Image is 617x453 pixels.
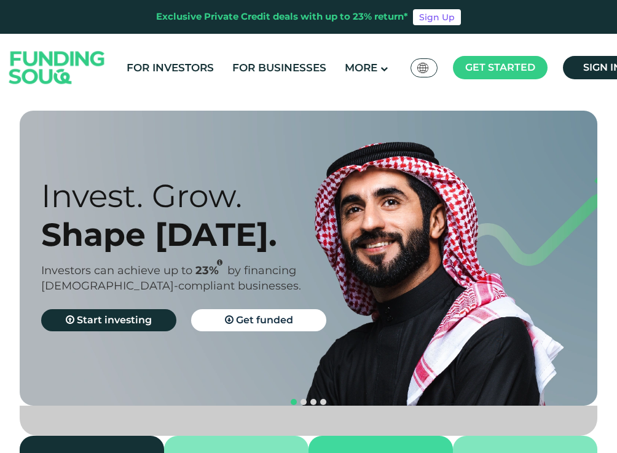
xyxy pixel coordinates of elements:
[289,397,299,407] button: navigation
[413,9,461,25] a: Sign Up
[299,397,308,407] button: navigation
[191,309,326,331] a: Get funded
[41,215,413,254] div: Shape [DATE].
[156,10,408,24] div: Exclusive Private Credit deals with up to 23% return*
[318,397,328,407] button: navigation
[41,176,413,215] div: Invest. Grow.
[308,397,318,407] button: navigation
[77,314,152,326] span: Start investing
[236,314,293,326] span: Get funded
[195,264,227,277] span: 23%
[417,63,428,73] img: SA Flag
[41,264,192,277] span: Investors can achieve up to
[345,61,377,74] span: More
[465,61,535,73] span: Get started
[124,58,217,78] a: For Investors
[217,259,222,266] i: 23% IRR (expected) ~ 15% Net yield (expected)
[41,309,176,331] a: Start investing
[229,58,329,78] a: For Businesses
[41,264,301,293] span: by financing [DEMOGRAPHIC_DATA]-compliant businesses.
